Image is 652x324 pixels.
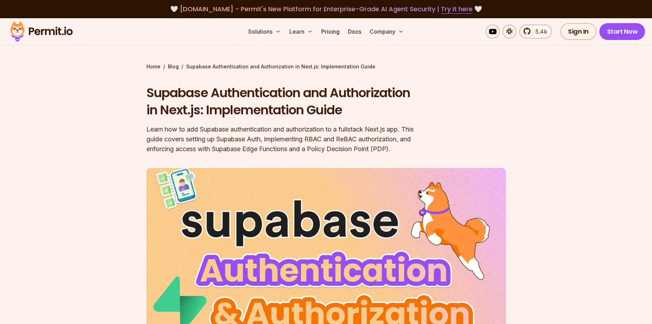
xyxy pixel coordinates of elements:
[168,63,179,70] a: Blog
[17,4,635,14] div: 🤍 🤍
[367,25,407,39] button: Company
[599,23,645,40] a: Start Now
[287,25,316,39] button: Learn
[318,25,342,39] a: Pricing
[519,25,552,39] a: 5.4k
[245,25,284,39] button: Solutions
[7,20,76,43] img: Permit logo
[146,84,416,119] h1: Supabase Authentication and Authorization in Next.js: Implementation Guide
[441,5,473,14] a: Try it here
[345,25,364,39] a: Docs
[146,63,506,70] div: / /
[531,27,547,36] span: 5.4k
[560,23,597,40] a: Sign In
[146,124,416,154] div: Learn how to add Supabase authentication and authorization to a fullstack Next.js app. This guide...
[180,5,473,13] span: [DOMAIN_NAME] - Permit's New Platform for Enterprise-Grade AI Agent Security |
[146,63,160,70] a: Home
